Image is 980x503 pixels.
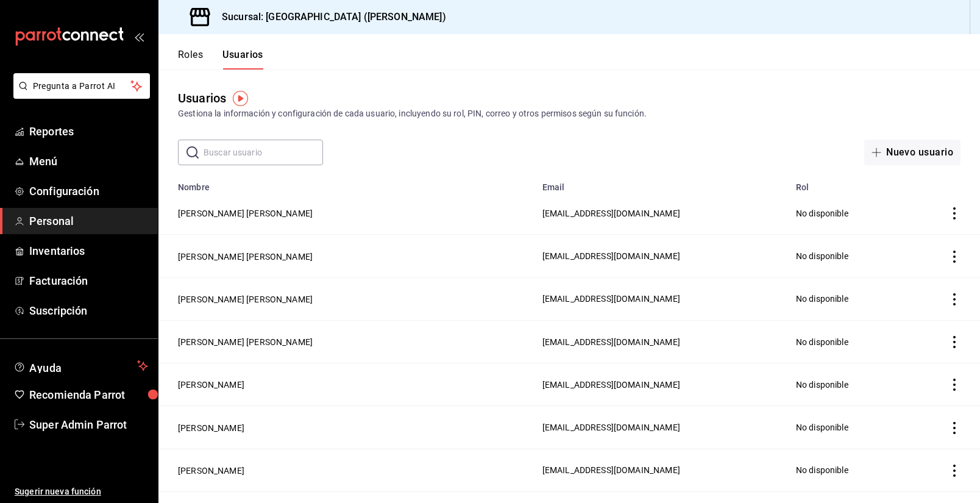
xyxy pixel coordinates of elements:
[13,73,150,99] button: Pregunta a Parrot AI
[948,379,960,391] button: actions
[29,273,148,289] span: Facturación
[948,422,960,434] button: actions
[15,485,148,498] span: Sugerir nueva función
[222,49,263,70] button: Usuarios
[789,363,907,406] td: No disponible
[948,207,960,219] button: actions
[542,209,680,218] span: [EMAIL_ADDRESS][DOMAIN_NAME]
[948,251,960,263] button: actions
[29,387,148,403] span: Recomienda Parrot
[789,192,907,235] td: No disponible
[542,337,680,347] span: [EMAIL_ADDRESS][DOMAIN_NAME]
[33,80,131,93] span: Pregunta a Parrot AI
[178,107,960,120] div: Gestiona la información y configuración de cada usuario, incluyendo su rol, PIN, correo y otros p...
[212,10,446,24] h3: Sucursal: [GEOGRAPHIC_DATA] ([PERSON_NAME])
[29,183,148,199] span: Configuración
[29,123,148,140] span: Reportes
[178,422,244,434] button: [PERSON_NAME]
[542,294,680,304] span: [EMAIL_ADDRESS][DOMAIN_NAME]
[948,336,960,348] button: actions
[789,235,907,277] td: No disponible
[789,320,907,363] td: No disponible
[178,49,203,70] button: Roles
[178,207,313,219] button: [PERSON_NAME] [PERSON_NAME]
[948,465,960,477] button: actions
[542,465,680,475] span: [EMAIL_ADDRESS][DOMAIN_NAME]
[789,406,907,449] td: No disponible
[542,380,680,390] span: [EMAIL_ADDRESS][DOMAIN_NAME]
[864,140,960,165] button: Nuevo usuario
[789,449,907,491] td: No disponible
[789,175,907,192] th: Rol
[178,465,244,477] button: [PERSON_NAME]
[178,293,313,305] button: [PERSON_NAME] [PERSON_NAME]
[29,359,132,373] span: Ayuda
[134,32,144,41] button: open_drawer_menu
[178,379,244,391] button: [PERSON_NAME]
[29,213,148,229] span: Personal
[178,89,226,107] div: Usuarios
[542,423,680,432] span: [EMAIL_ADDRESS][DOMAIN_NAME]
[178,251,313,263] button: [PERSON_NAME] [PERSON_NAME]
[233,91,248,106] img: Tooltip marker
[178,336,313,348] button: [PERSON_NAME] [PERSON_NAME]
[535,175,789,192] th: Email
[789,277,907,320] td: No disponible
[29,302,148,319] span: Suscripción
[158,175,535,192] th: Nombre
[9,88,150,101] a: Pregunta a Parrot AI
[948,293,960,305] button: actions
[542,251,680,261] span: [EMAIL_ADDRESS][DOMAIN_NAME]
[204,140,323,165] input: Buscar usuario
[178,49,263,70] div: navigation tabs
[29,243,148,259] span: Inventarios
[29,153,148,169] span: Menú
[29,416,148,433] span: Super Admin Parrot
